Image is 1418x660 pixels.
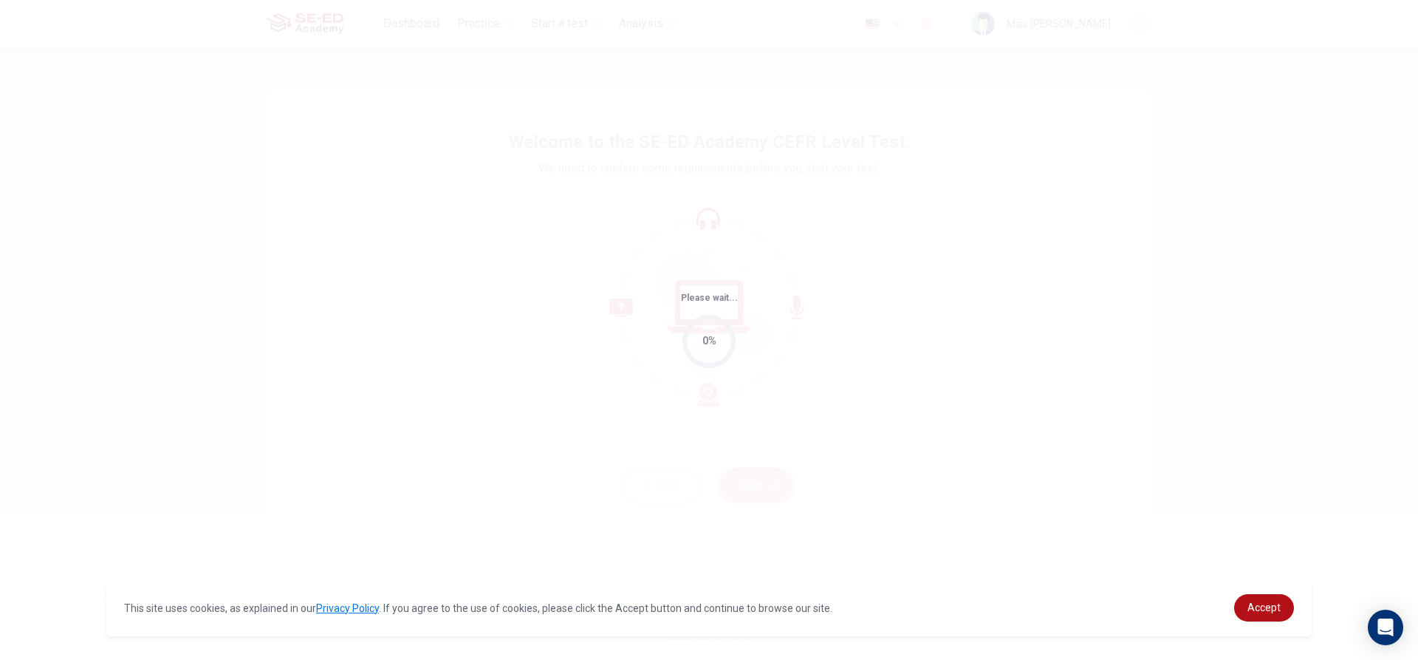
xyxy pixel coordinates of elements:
[1234,594,1294,622] a: dismiss cookie message
[316,602,379,614] a: Privacy Policy
[681,293,738,303] span: Please wait...
[106,579,1312,636] div: cookieconsent
[124,602,832,614] span: This site uses cookies, as explained in our . If you agree to the use of cookies, please click th...
[702,333,716,350] div: 0%
[1247,602,1281,613] span: Accept
[1368,610,1403,645] div: Open Intercom Messenger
